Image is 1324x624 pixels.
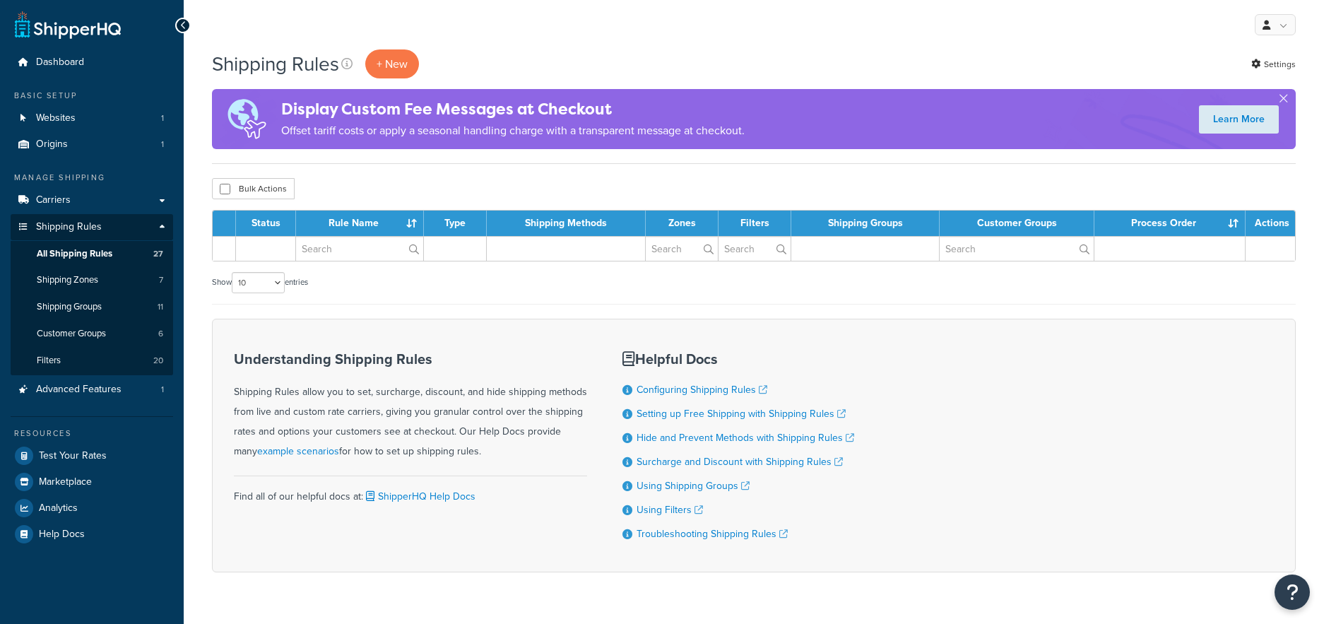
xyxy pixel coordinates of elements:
[212,50,339,78] h1: Shipping Rules
[11,522,173,547] a: Help Docs
[424,211,487,236] th: Type
[11,428,173,440] div: Resources
[365,49,419,78] p: + New
[39,450,107,462] span: Test Your Rates
[36,194,71,206] span: Carriers
[161,384,164,396] span: 1
[940,237,1094,261] input: Search
[281,121,745,141] p: Offset tariff costs or apply a seasonal handling charge with a transparent message at checkout.
[11,172,173,184] div: Manage Shipping
[36,139,68,151] span: Origins
[637,382,767,397] a: Configuring Shipping Rules
[637,502,703,517] a: Using Filters
[1246,211,1295,236] th: Actions
[637,406,846,421] a: Setting up Free Shipping with Shipping Rules
[487,211,646,236] th: Shipping Methods
[11,187,173,213] a: Carriers
[15,11,121,39] a: ShipperHQ Home
[637,454,843,469] a: Surcharge and Discount with Shipping Rules
[153,355,163,367] span: 20
[719,211,791,236] th: Filters
[158,328,163,340] span: 6
[11,348,173,374] a: Filters 20
[161,139,164,151] span: 1
[36,57,84,69] span: Dashboard
[11,241,173,267] a: All Shipping Rules 27
[11,49,173,76] a: Dashboard
[11,294,173,320] li: Shipping Groups
[234,351,587,461] div: Shipping Rules allow you to set, surcharge, discount, and hide shipping methods from live and cus...
[11,443,173,469] a: Test Your Rates
[11,377,173,403] a: Advanced Features 1
[363,489,475,504] a: ShipperHQ Help Docs
[212,89,281,149] img: duties-banner-06bc72dcb5fe05cb3f9472aba00be2ae8eb53ab6f0d8bb03d382ba314ac3c341.png
[11,241,173,267] li: All Shipping Rules
[11,267,173,293] a: Shipping Zones 7
[637,478,750,493] a: Using Shipping Groups
[791,211,940,236] th: Shipping Groups
[37,328,106,340] span: Customer Groups
[11,267,173,293] li: Shipping Zones
[11,90,173,102] div: Basic Setup
[1094,211,1246,236] th: Process Order
[36,384,122,396] span: Advanced Features
[622,351,854,367] h3: Helpful Docs
[11,321,173,347] a: Customer Groups 6
[39,529,85,541] span: Help Docs
[39,476,92,488] span: Marketplace
[159,274,163,286] span: 7
[36,221,102,233] span: Shipping Rules
[212,178,295,199] button: Bulk Actions
[236,211,296,236] th: Status
[296,237,423,261] input: Search
[37,301,102,313] span: Shipping Groups
[296,211,424,236] th: Rule Name
[234,476,587,507] div: Find all of our helpful docs at:
[1251,54,1296,74] a: Settings
[158,301,163,313] span: 11
[11,105,173,131] li: Websites
[940,211,1094,236] th: Customer Groups
[11,131,173,158] a: Origins 1
[234,351,587,367] h3: Understanding Shipping Rules
[11,377,173,403] li: Advanced Features
[39,502,78,514] span: Analytics
[37,248,112,260] span: All Shipping Rules
[232,272,285,293] select: Showentries
[11,495,173,521] a: Analytics
[1275,575,1310,610] button: Open Resource Center
[11,214,173,240] a: Shipping Rules
[637,526,788,541] a: Troubleshooting Shipping Rules
[153,248,163,260] span: 27
[37,355,61,367] span: Filters
[646,237,718,261] input: Search
[719,237,791,261] input: Search
[212,272,308,293] label: Show entries
[36,112,76,124] span: Websites
[11,348,173,374] li: Filters
[257,444,339,459] a: example scenarios
[11,469,173,495] a: Marketplace
[11,294,173,320] a: Shipping Groups 11
[11,214,173,375] li: Shipping Rules
[11,105,173,131] a: Websites 1
[37,274,98,286] span: Shipping Zones
[1199,105,1279,134] a: Learn More
[11,131,173,158] li: Origins
[637,430,854,445] a: Hide and Prevent Methods with Shipping Rules
[11,321,173,347] li: Customer Groups
[161,112,164,124] span: 1
[281,98,745,121] h4: Display Custom Fee Messages at Checkout
[646,211,719,236] th: Zones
